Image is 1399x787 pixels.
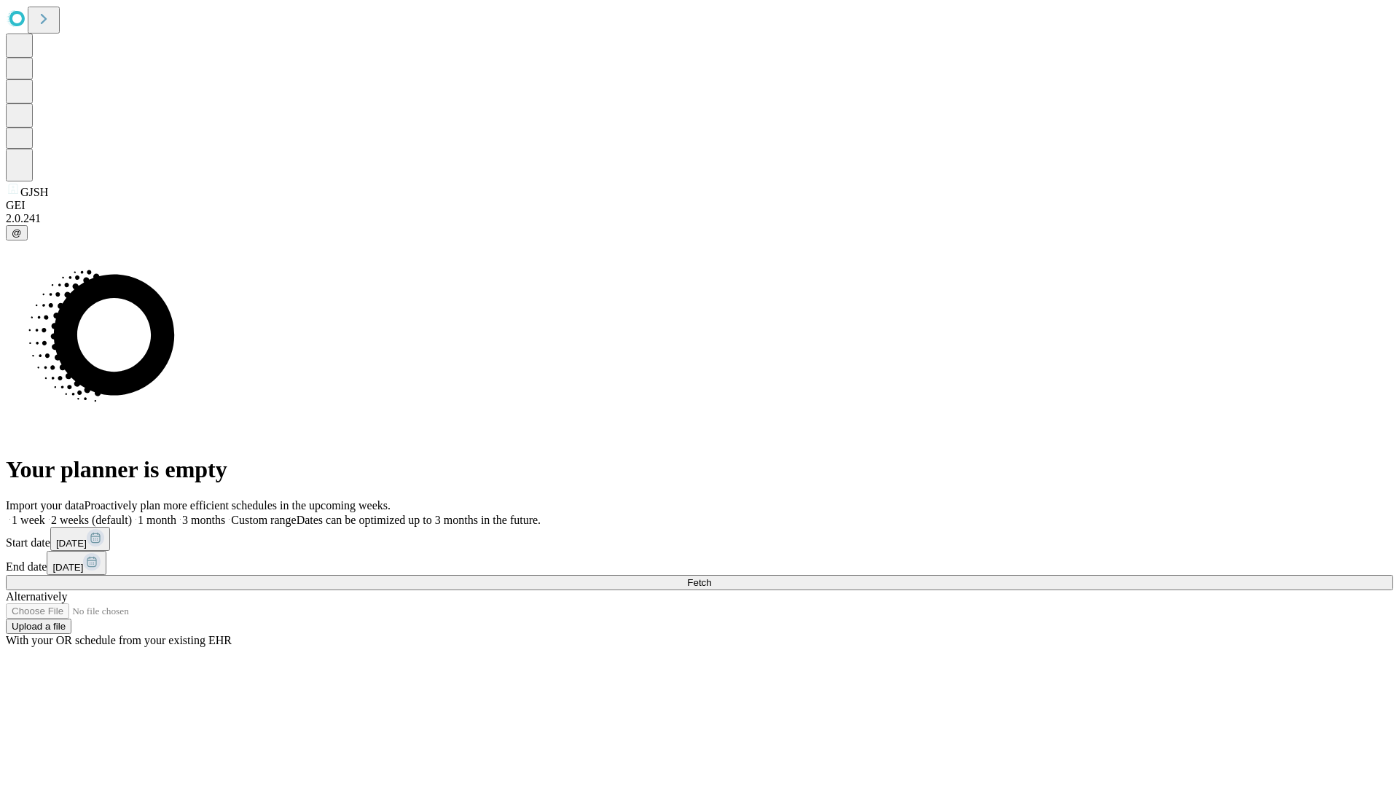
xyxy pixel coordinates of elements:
button: Fetch [6,575,1393,590]
span: Dates can be optimized up to 3 months in the future. [297,514,541,526]
div: Start date [6,527,1393,551]
div: GEI [6,199,1393,212]
span: [DATE] [52,562,83,573]
span: With your OR schedule from your existing EHR [6,634,232,646]
span: 1 week [12,514,45,526]
div: End date [6,551,1393,575]
span: 3 months [182,514,225,526]
span: Import your data [6,499,85,512]
button: Upload a file [6,619,71,634]
button: [DATE] [50,527,110,551]
span: GJSH [20,186,48,198]
span: 1 month [138,514,176,526]
span: @ [12,227,22,238]
span: Alternatively [6,590,67,603]
button: @ [6,225,28,240]
div: 2.0.241 [6,212,1393,225]
button: [DATE] [47,551,106,575]
span: 2 weeks (default) [51,514,132,526]
span: [DATE] [56,538,87,549]
h1: Your planner is empty [6,456,1393,483]
span: Fetch [687,577,711,588]
span: Custom range [231,514,296,526]
span: Proactively plan more efficient schedules in the upcoming weeks. [85,499,391,512]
